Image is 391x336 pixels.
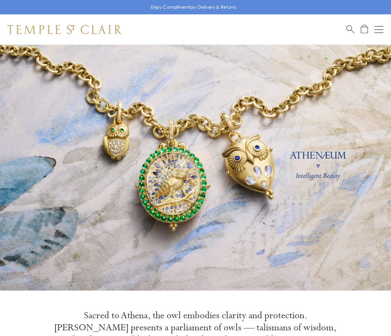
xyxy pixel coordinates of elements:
p: Enjoy Complimentary Delivery & Returns [151,3,236,11]
a: Search [346,25,354,34]
img: Temple St. Clair [8,25,122,34]
a: Open Shopping Bag [361,25,368,34]
button: Open navigation [374,25,383,34]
